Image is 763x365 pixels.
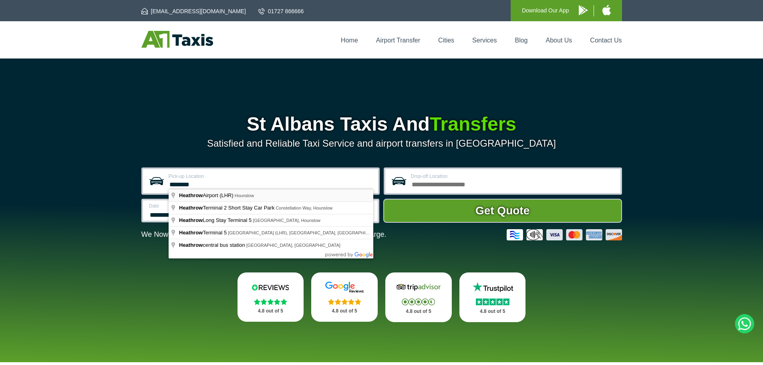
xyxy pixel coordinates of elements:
a: Google Stars 4.8 out of 5 [311,272,378,322]
p: 4.8 out of 5 [394,307,443,317]
p: 4.8 out of 5 [468,307,517,317]
img: Stars [328,298,361,305]
a: Tripadvisor Stars 4.8 out of 5 [385,272,452,322]
span: Airport (LHR) [179,192,235,198]
img: Stars [254,298,287,305]
span: central bus station [179,242,246,248]
span: Hounslow [235,193,254,198]
span: Terminal 2 Short Stay Car Park [179,205,276,211]
span: Transfers [430,113,516,135]
p: Download Our App [522,6,569,16]
label: Drop-off Location [411,174,616,179]
img: Stars [402,298,435,305]
p: We Now Accept Card & Contactless Payment In [141,230,387,239]
button: Get Quote [383,199,622,223]
a: 01727 866666 [258,7,304,15]
label: Pick-up Location [169,174,373,179]
p: 4.8 out of 5 [320,306,369,316]
span: Terminal 5 [179,230,228,236]
img: Stars [476,298,509,305]
a: About Us [546,37,572,44]
a: Trustpilot Stars 4.8 out of 5 [459,272,526,322]
img: Credit And Debit Cards [507,229,622,240]
a: Home [341,37,358,44]
img: Reviews.io [246,281,294,293]
label: Date [149,204,252,208]
span: [GEOGRAPHIC_DATA], [GEOGRAPHIC_DATA] [246,243,340,248]
img: A1 Taxis St Albans LTD [141,31,213,48]
p: Satisfied and Reliable Taxi Service and airport transfers in [GEOGRAPHIC_DATA] [141,138,622,149]
img: Tripadvisor [395,281,443,293]
a: Cities [438,37,454,44]
span: [GEOGRAPHIC_DATA], Hounslow [253,218,320,223]
span: Long Stay Terminal 5 [179,217,253,223]
span: Heathrow [179,242,203,248]
img: A1 Taxis Android App [579,5,588,15]
a: Services [472,37,497,44]
p: 4.8 out of 5 [246,306,295,316]
img: A1 Taxis iPhone App [602,5,611,15]
h1: St Albans Taxis And [141,115,622,134]
img: Google [320,281,368,293]
img: Trustpilot [469,281,517,293]
a: Airport Transfer [376,37,420,44]
span: Heathrow [179,192,203,198]
a: Reviews.io Stars 4.8 out of 5 [238,272,304,322]
span: Heathrow [179,217,203,223]
span: Heathrow [179,205,203,211]
a: [EMAIL_ADDRESS][DOMAIN_NAME] [141,7,246,15]
span: Heathrow [179,230,203,236]
span: Constellation Way, Hounslow [276,206,332,210]
span: [GEOGRAPHIC_DATA] (LHR), [GEOGRAPHIC_DATA], [GEOGRAPHIC_DATA], [GEOGRAPHIC_DATA] [228,230,432,235]
a: Blog [515,37,527,44]
a: Contact Us [590,37,622,44]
